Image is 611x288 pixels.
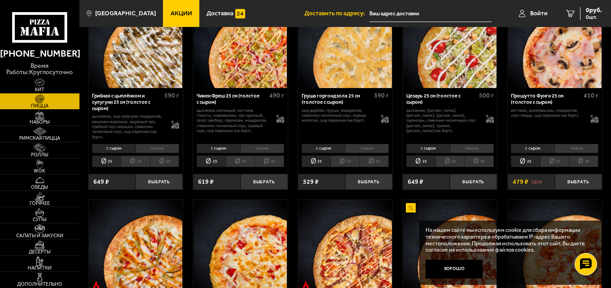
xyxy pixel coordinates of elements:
input: Ваш адрес доставки [369,5,492,22]
button: Выбрать [345,174,392,190]
span: 649 ₽ [408,179,423,185]
img: 15daf4d41897b9f0e9f617042186c801.svg [235,9,245,18]
li: тонкое [240,144,284,153]
li: 25 [406,155,435,167]
li: 25 [302,155,331,167]
li: 25 [92,155,121,167]
li: 30 [540,155,569,167]
li: тонкое [450,144,494,153]
p: цыпленок, сыр сулугуни, моцарелла, вешенки жареные, жареный лук, грибной соус Жюльен, сливочно-че... [92,114,165,139]
button: Выбрать [450,174,497,190]
span: 390 г [374,92,389,99]
span: Доставить по адресу: [304,10,369,17]
li: с сыром [197,144,240,153]
li: 30 [435,155,465,167]
button: Хорошо [426,260,483,279]
p: сыр дорблю, груша, моцарелла, сливочно-чесночный соус, корица молотая, сыр пармезан (на борт). [302,108,374,123]
li: 40 [150,155,180,167]
span: 590 г [164,92,179,99]
p: цыпленок, [PERSON_NAME], [PERSON_NAME], [PERSON_NAME], пармезан, сливочно-чесночный соус, [PERSON... [406,108,479,133]
li: с сыром [92,144,136,153]
li: тонкое [136,144,180,153]
span: Акции [171,10,192,17]
div: Прошутто Фунги 25 см (толстое с сыром) [511,93,581,105]
span: 500 г [479,92,494,99]
div: Грибная с цыплёнком и сулугуни 25 см (толстое с сыром) [92,93,163,111]
li: 30 [226,155,255,167]
li: 30 [121,155,150,167]
span: 479 ₽ [513,179,528,185]
button: Выбрать [136,174,183,190]
li: с сыром [302,144,345,153]
span: 649 ₽ [93,179,109,185]
img: Акционный [406,203,415,213]
span: 0 шт. [586,14,602,20]
span: 410 г [584,92,598,99]
div: Груша горгондзола 25 см (толстое с сыром) [302,93,372,105]
li: 40 [464,155,494,167]
p: цыпленок копченый, ветчина, томаты, корнишоны, лук красный, салат айсберг, пармезан, моцарелла, с... [197,108,269,133]
span: 529 ₽ [303,179,319,185]
p: ветчина, шампиньоны, моцарелла, соус-пицца, сыр пармезан (на борт). [511,108,584,118]
span: Доставка [207,10,233,17]
li: 30 [330,155,360,167]
span: Войти [530,10,548,17]
li: 25 [197,155,226,167]
span: 490 г [269,92,284,99]
span: 0 руб. [586,7,602,13]
span: 619 ₽ [198,179,214,185]
li: 40 [569,155,598,167]
li: тонкое [345,144,389,153]
li: тонкое [554,144,598,153]
li: 25 [511,155,540,167]
li: с сыром [406,144,450,153]
li: с сыром [511,144,554,153]
s: 567 ₽ [532,179,542,185]
span: [GEOGRAPHIC_DATA] [95,10,156,17]
p: На нашем сайте мы используем cookie для сбора информации технического характера и обрабатываем IP... [426,227,591,253]
li: 40 [255,155,284,167]
div: Чикен Фреш 25 см (толстое с сыром) [197,93,267,105]
button: Выбрать [241,174,288,190]
button: Выбрать [555,174,602,190]
div: Цезарь 25 см (толстое с сыром) [406,93,477,105]
li: 40 [360,155,389,167]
